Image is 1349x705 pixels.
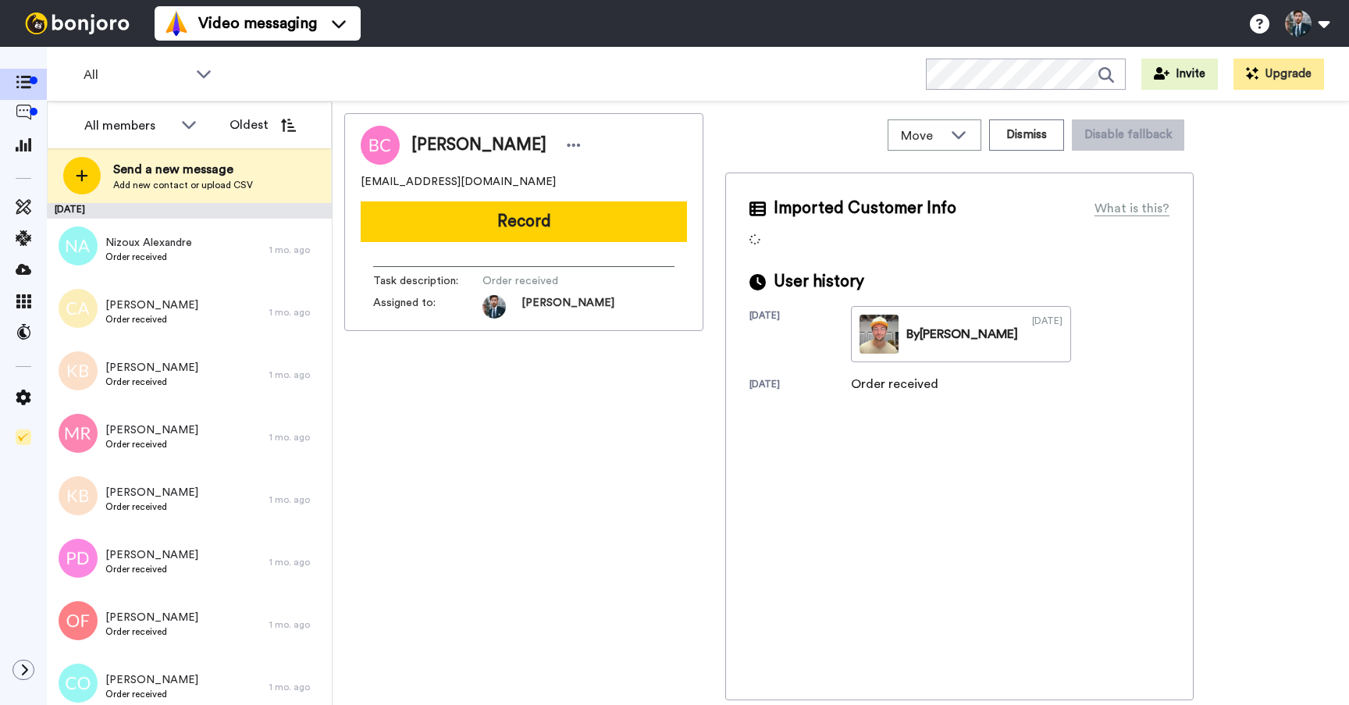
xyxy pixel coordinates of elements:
[105,625,198,638] span: Order received
[59,539,98,578] img: pd.png
[105,547,198,563] span: [PERSON_NAME]
[989,119,1064,151] button: Dismiss
[749,378,851,393] div: [DATE]
[105,672,198,688] span: [PERSON_NAME]
[269,306,324,319] div: 1 mo. ago
[482,295,506,319] img: 0bc0b199-f3ec-4da4-aa9d-1e3a57af1faa-1682173355.jpg
[1233,59,1324,90] button: Upgrade
[373,273,482,289] span: Task description :
[749,309,851,362] div: [DATE]
[84,66,188,84] span: All
[59,601,98,640] img: of.png
[105,438,198,450] span: Order received
[851,306,1071,362] a: By[PERSON_NAME][DATE]
[218,109,308,141] button: Oldest
[1072,119,1184,151] button: Disable fallback
[105,688,198,700] span: Order received
[361,174,556,190] span: [EMAIL_ADDRESS][DOMAIN_NAME]
[269,556,324,568] div: 1 mo. ago
[361,126,400,165] img: Image of Brendan Cheng
[198,12,317,34] span: Video messaging
[411,134,546,157] span: [PERSON_NAME]
[105,485,198,500] span: [PERSON_NAME]
[105,313,198,326] span: Order received
[860,315,899,354] img: 91867b06-5206-4bd6-8fa6-8818b3051a9d-thumb.jpg
[113,179,253,191] span: Add new contact or upload CSV
[482,273,631,289] span: Order received
[906,325,1018,344] div: By [PERSON_NAME]
[361,201,687,242] button: Record
[59,351,98,390] img: kb.png
[105,422,198,438] span: [PERSON_NAME]
[19,12,136,34] img: bj-logo-header-white.svg
[164,11,189,36] img: vm-color.svg
[105,563,198,575] span: Order received
[105,360,198,376] span: [PERSON_NAME]
[851,375,938,393] div: Order received
[373,295,482,319] span: Assigned to:
[105,297,198,313] span: [PERSON_NAME]
[269,618,324,631] div: 1 mo. ago
[269,493,324,506] div: 1 mo. ago
[84,116,173,135] div: All members
[1095,199,1169,218] div: What is this?
[59,226,98,265] img: na.png
[47,203,332,219] div: [DATE]
[1032,315,1062,354] div: [DATE]
[59,664,98,703] img: co.png
[269,431,324,443] div: 1 mo. ago
[59,476,98,515] img: kb.png
[59,414,98,453] img: mr.png
[105,376,198,388] span: Order received
[113,160,253,179] span: Send a new message
[269,681,324,693] div: 1 mo. ago
[521,295,614,319] span: [PERSON_NAME]
[1141,59,1218,90] button: Invite
[105,500,198,513] span: Order received
[774,270,864,294] span: User history
[269,369,324,381] div: 1 mo. ago
[105,235,192,251] span: Nizoux Alexandre
[59,289,98,328] img: ca.png
[16,429,31,445] img: Checklist.svg
[774,197,956,220] span: Imported Customer Info
[105,610,198,625] span: [PERSON_NAME]
[105,251,192,263] span: Order received
[269,244,324,256] div: 1 mo. ago
[901,126,943,145] span: Move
